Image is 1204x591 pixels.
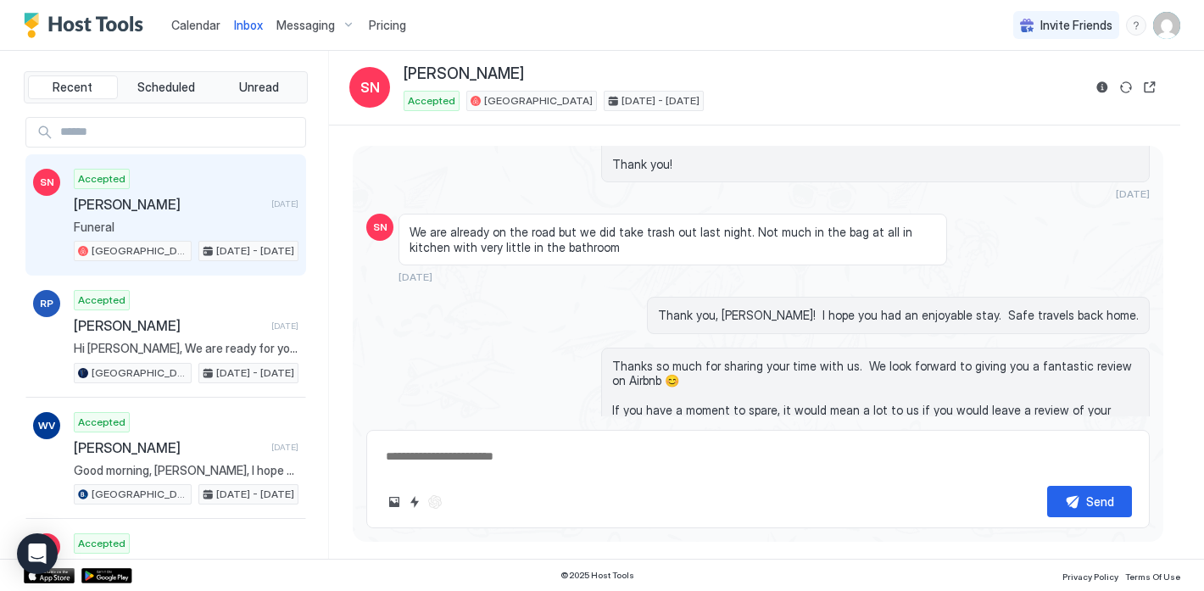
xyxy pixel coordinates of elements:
span: [DATE] - [DATE] [216,365,294,381]
input: Input Field [53,118,305,147]
span: Thanks so much for sharing your time with us. We look forward to giving you a fantastic review on... [612,359,1139,448]
span: [GEOGRAPHIC_DATA] [92,243,187,259]
button: Quick reply [404,492,425,512]
span: Accepted [78,171,125,187]
a: Calendar [171,16,220,34]
span: [DATE] - [DATE] [216,487,294,502]
span: [PERSON_NAME] [74,439,265,456]
span: [GEOGRAPHIC_DATA] [484,93,593,109]
span: [GEOGRAPHIC_DATA] [92,365,187,381]
button: Scheduled [121,75,211,99]
div: menu [1126,15,1146,36]
span: We are already on the road but we did take trash out last night. Not much in the bag at all in ki... [410,225,936,254]
span: Terms Of Use [1125,571,1180,582]
span: Messaging [276,18,335,33]
span: Accepted [78,293,125,308]
span: Inbox [234,18,263,32]
span: Good morning, [PERSON_NAME], I hope you have had a wonderful stay. Would you please do me a favor... [74,463,298,478]
span: Scheduled [137,80,195,95]
button: Send [1047,486,1132,517]
a: Terms Of Use [1125,566,1180,584]
span: Thank you, [PERSON_NAME]! I hope you had an enjoyable stay. Safe travels back home. [658,308,1139,323]
span: [DATE] [1116,187,1150,200]
span: [DATE] [399,270,432,283]
button: Open reservation [1140,77,1160,98]
div: tab-group [24,71,308,103]
span: [DATE] - [DATE] [622,93,700,109]
span: SN [40,175,54,190]
span: Funeral [74,220,298,235]
button: Recent [28,75,118,99]
span: [DATE] [271,442,298,453]
span: [DATE] [271,198,298,209]
span: © 2025 Host Tools [560,570,634,581]
span: Accepted [78,415,125,430]
a: Inbox [234,16,263,34]
span: RP [40,296,53,311]
span: SN [373,220,387,235]
span: Privacy Policy [1062,571,1118,582]
div: Open Intercom Messenger [17,533,58,574]
span: [PERSON_NAME] [74,196,265,213]
button: Upload image [384,492,404,512]
button: Reservation information [1092,77,1112,98]
span: Recent [53,80,92,95]
a: Host Tools Logo [24,13,151,38]
div: Send [1086,493,1114,510]
span: Invite Friends [1040,18,1112,33]
span: [PERSON_NAME] [404,64,524,84]
span: Pricing [369,18,406,33]
button: Unread [214,75,304,99]
a: Privacy Policy [1062,566,1118,584]
span: [DATE] - [DATE] [216,243,294,259]
span: SN [360,77,380,98]
div: User profile [1153,12,1180,39]
span: [DATE] [271,321,298,332]
span: Hi [PERSON_NAME], We are ready for your arrival and you are welcome to check-in at any time. The ... [74,341,298,356]
span: [PERSON_NAME] [74,317,265,334]
a: App Store [24,568,75,583]
span: Calendar [171,18,220,32]
button: Sync reservation [1116,77,1136,98]
span: [GEOGRAPHIC_DATA] [92,487,187,502]
span: Accepted [78,536,125,551]
a: Google Play Store [81,568,132,583]
span: Accepted [408,93,455,109]
span: Unread [239,80,279,95]
span: WV [38,418,55,433]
